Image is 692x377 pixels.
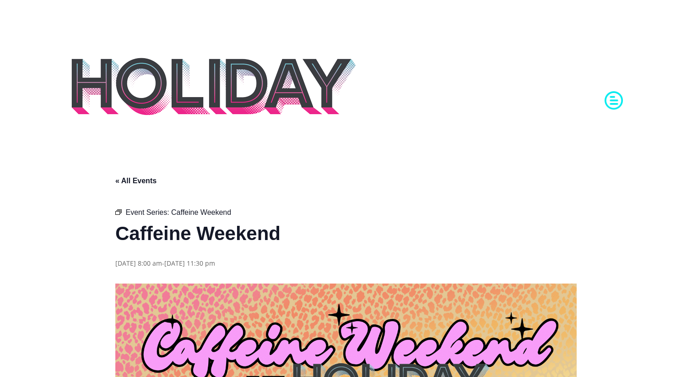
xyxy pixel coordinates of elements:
[420,56,434,71] a: Follow on Facebook
[115,258,215,269] div: -
[115,177,157,185] a: « All Events
[164,259,215,268] span: [DATE] 11:30 pm
[125,208,169,216] span: Event Series:
[115,259,162,268] span: [DATE] 8:00 am
[171,208,231,216] a: Caffeine Weekend
[69,56,357,116] img: holiday-logo-black
[438,56,453,71] a: Follow on Instagram
[115,220,577,247] h1: Caffeine Weekend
